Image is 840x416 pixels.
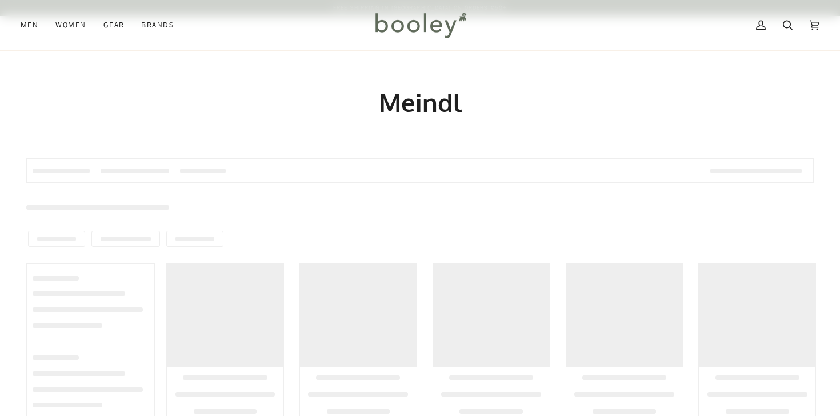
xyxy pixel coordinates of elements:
span: Gear [103,19,125,31]
span: Women [55,19,86,31]
h1: Meindl [26,87,814,118]
span: Men [21,19,38,31]
img: Booley [370,9,470,42]
span: Brands [141,19,174,31]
